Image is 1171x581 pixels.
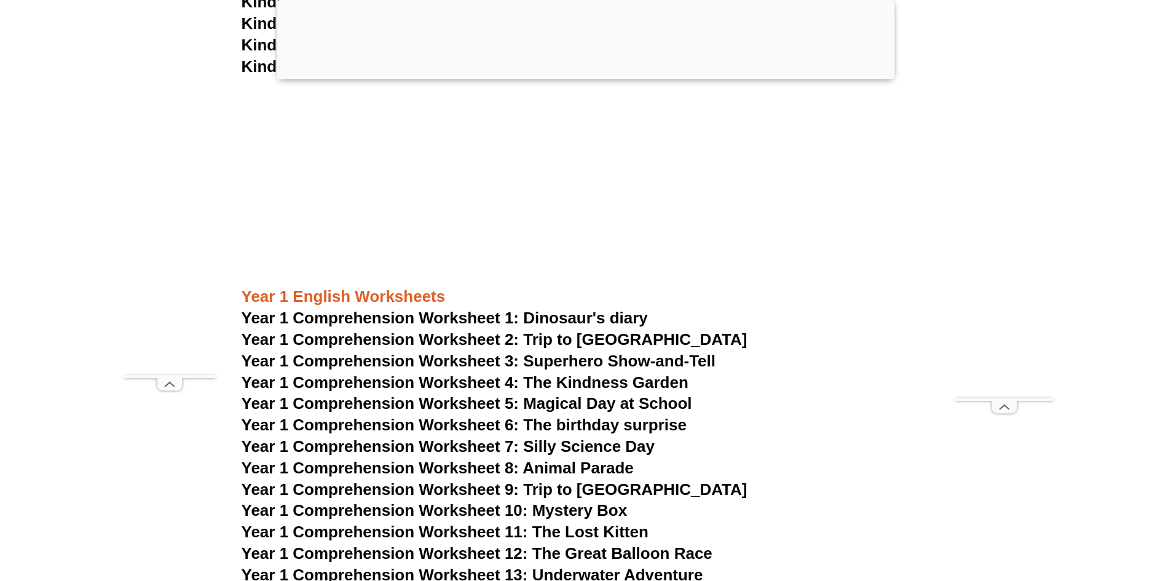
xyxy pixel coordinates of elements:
a: Year 1 Comprehension Worksheet 1: Dinosaur's diary [242,309,648,327]
a: Year 1 Comprehension Worksheet 7: Silly Science Day [242,437,655,456]
span: Kinder Worksheet 38: [242,14,406,33]
span: Kinder Worksheet 40: [242,57,406,76]
a: Kinder Worksheet 40:Simple Compound Words [242,57,601,76]
a: Year 1 Comprehension Worksheet 3: Superhero Show-and-Tell [242,352,716,370]
iframe: Advertisement [124,29,216,375]
h3: Year 1 English Worksheets [242,287,930,307]
a: Year 1 Comprehension Worksheet 8: Animal Parade [242,459,634,477]
iframe: Chat Widget [966,442,1171,581]
a: Kinder Worksheet 39:Simple Plurals [242,36,516,54]
a: Year 1 Comprehension Worksheet 4: The Kindness Garden [242,373,688,392]
span: Kinder Worksheet 39: [242,36,406,54]
iframe: Advertisement [242,77,930,255]
a: Year 1 Comprehension Worksheet 6: The birthday surprise [242,416,687,434]
iframe: Advertisement [955,29,1054,398]
a: Year 1 Comprehension Worksheet 12: The Great Balloon Race [242,544,712,563]
a: Kinder Worksheet 38:Days and Months Names [242,14,594,33]
a: Year 1 Comprehension Worksheet 5: Magical Day at School [242,394,692,413]
a: Year 1 Comprehension Worksheet 2: Trip to [GEOGRAPHIC_DATA] [242,330,747,349]
a: Year 1 Comprehension Worksheet 9: Trip to [GEOGRAPHIC_DATA] [242,480,747,499]
a: Year 1 Comprehension Worksheet 10: Mystery Box [242,501,628,520]
a: Year 1 Comprehension Worksheet 11: The Lost Kitten [242,523,649,541]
